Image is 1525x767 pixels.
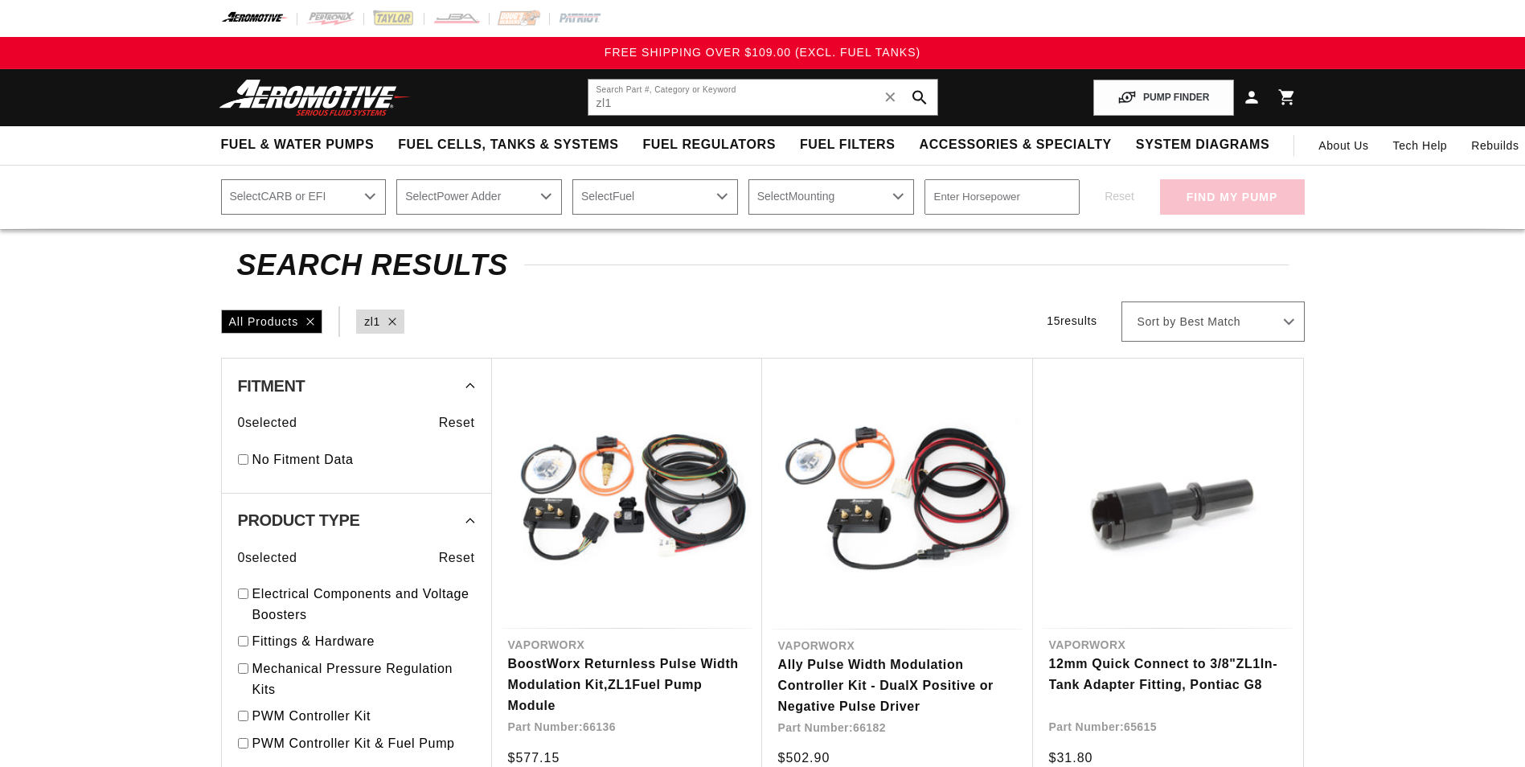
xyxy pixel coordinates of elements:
[1138,314,1176,330] span: Sort by
[1306,126,1380,165] a: About Us
[1471,137,1519,154] span: Rebuilds
[1124,126,1281,164] summary: System Diagrams
[642,137,775,154] span: Fuel Regulators
[398,137,618,154] span: Fuel Cells, Tanks & Systems
[221,179,387,215] select: CARB or EFI
[252,631,475,652] a: Fittings & Hardware
[883,84,898,110] span: ✕
[252,733,475,754] a: PWM Controller Kit & Fuel Pump
[778,654,1017,716] a: Ally Pulse Width Modulation Controller Kit - DualX Positive or Negative Pulse Driver
[920,137,1112,154] span: Accessories & Specialty
[1381,126,1460,165] summary: Tech Help
[364,313,380,330] a: zl1
[439,548,475,568] span: Reset
[215,79,416,117] img: Aeromotive
[386,126,630,164] summary: Fuel Cells, Tanks & Systems
[908,126,1124,164] summary: Accessories & Specialty
[237,252,1289,278] h2: Search Results
[238,378,305,394] span: Fitment
[238,548,297,568] span: 0 selected
[1047,314,1097,327] span: 15 results
[396,179,562,215] select: Power Adder
[1136,137,1269,154] span: System Diagrams
[252,658,475,699] a: Mechanical Pressure Regulation Kits
[588,80,937,115] input: Search by Part Number, Category or Keyword
[748,179,914,215] select: Mounting
[221,137,375,154] span: Fuel & Water Pumps
[924,179,1080,215] input: Enter Horsepower
[788,126,908,164] summary: Fuel Filters
[221,310,323,334] div: All Products
[238,512,360,528] span: Product Type
[1393,137,1448,154] span: Tech Help
[1049,654,1287,695] a: 12mm Quick Connect to 3/8"ZL1In-Tank Adapter Fitting, Pontiac G8
[902,80,937,115] button: search button
[252,584,475,625] a: Electrical Components and Voltage Boosters
[605,46,920,59] span: FREE SHIPPING OVER $109.00 (EXCL. FUEL TANKS)
[252,449,475,470] a: No Fitment Data
[1093,80,1233,116] button: PUMP FINDER
[238,412,297,433] span: 0 selected
[508,654,746,716] a: BoostWorx Returnless Pulse Width Modulation Kit,ZL1Fuel Pump Module
[1318,139,1368,152] span: About Us
[1121,301,1305,342] select: Sort by
[630,126,787,164] summary: Fuel Regulators
[209,126,387,164] summary: Fuel & Water Pumps
[252,706,475,727] a: PWM Controller Kit
[572,179,738,215] select: Fuel
[439,412,475,433] span: Reset
[800,137,896,154] span: Fuel Filters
